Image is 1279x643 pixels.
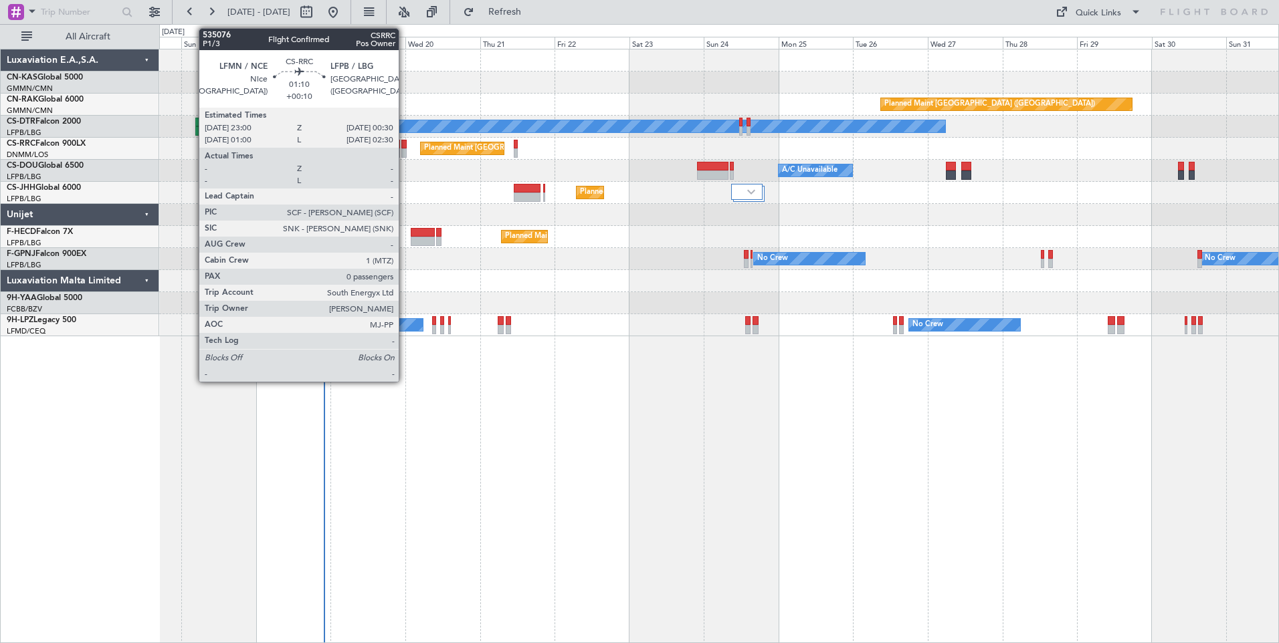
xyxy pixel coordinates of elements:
[254,227,284,247] div: No Crew
[779,37,854,49] div: Mon 25
[1077,37,1152,49] div: Fri 29
[227,6,290,18] span: [DATE] - [DATE]
[15,26,145,47] button: All Aircraft
[7,184,35,192] span: CS-JHH
[7,96,38,104] span: CN-RAK
[288,160,498,180] div: Planned Maint [GEOGRAPHIC_DATA] ([GEOGRAPHIC_DATA])
[782,160,838,180] div: A/C Unavailable
[757,249,788,269] div: No Crew
[7,128,41,138] a: LFPB/LBG
[7,294,82,302] a: 9H-YAAGlobal 5000
[235,249,266,269] div: No Crew
[7,106,53,116] a: GMMN/CMN
[853,37,928,49] div: Tue 26
[1049,1,1148,23] button: Quick Links
[580,182,791,203] div: Planned Maint [GEOGRAPHIC_DATA] ([GEOGRAPHIC_DATA])
[316,315,347,335] div: No Crew
[7,74,83,82] a: CN-KASGlobal 5000
[7,250,35,258] span: F-GPNJ
[912,315,943,335] div: No Crew
[1076,7,1121,20] div: Quick Links
[457,1,537,23] button: Refresh
[7,260,41,270] a: LFPB/LBG
[405,37,480,49] div: Wed 20
[7,238,41,248] a: LFPB/LBG
[7,172,41,182] a: LFPB/LBG
[7,140,86,148] a: CS-RRCFalcon 900LX
[7,162,84,170] a: CS-DOUGlobal 6500
[330,37,405,49] div: Tue 19
[7,96,84,104] a: CN-RAKGlobal 6000
[7,150,48,160] a: DNMM/LOS
[7,228,36,236] span: F-HECD
[505,227,716,247] div: Planned Maint [GEOGRAPHIC_DATA] ([GEOGRAPHIC_DATA])
[181,37,256,49] div: Sun 17
[7,294,37,302] span: 9H-YAA
[629,37,704,49] div: Sat 23
[7,228,73,236] a: F-HECDFalcon 7X
[747,189,755,195] img: arrow-gray.svg
[41,2,118,22] input: Trip Number
[704,37,779,49] div: Sun 24
[884,94,1095,114] div: Planned Maint [GEOGRAPHIC_DATA] ([GEOGRAPHIC_DATA])
[256,37,331,49] div: Mon 18
[555,37,629,49] div: Fri 22
[7,316,76,324] a: 9H-LPZLegacy 500
[7,162,38,170] span: CS-DOU
[7,74,37,82] span: CN-KAS
[7,250,86,258] a: F-GPNJFalcon 900EX
[162,27,185,38] div: [DATE]
[480,37,555,49] div: Thu 21
[7,194,41,204] a: LFPB/LBG
[7,140,35,148] span: CS-RRC
[7,316,33,324] span: 9H-LPZ
[1205,249,1236,269] div: No Crew
[328,116,359,136] div: No Crew
[7,184,81,192] a: CS-JHHGlobal 6000
[1003,37,1078,49] div: Thu 28
[477,7,533,17] span: Refresh
[7,84,53,94] a: GMMN/CMN
[35,32,141,41] span: All Aircraft
[424,138,635,158] div: Planned Maint [GEOGRAPHIC_DATA] ([GEOGRAPHIC_DATA])
[7,304,42,314] a: FCBB/BZV
[7,326,45,336] a: LFMD/CEQ
[928,37,1003,49] div: Wed 27
[1152,37,1227,49] div: Sat 30
[7,118,81,126] a: CS-DTRFalcon 2000
[7,118,35,126] span: CS-DTR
